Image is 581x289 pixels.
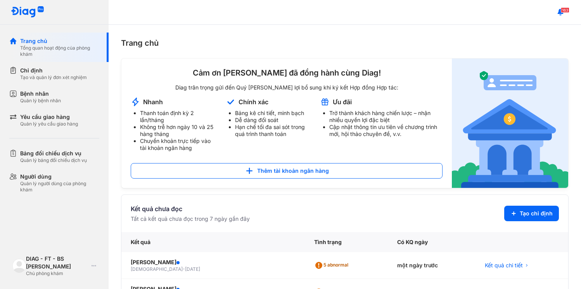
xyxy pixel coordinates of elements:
li: Cập nhật thông tin ưu tiên về chương trình mới, hội thảo chuyên đề, v.v. [329,124,443,138]
div: 5 abnormal [314,259,351,272]
img: logo [11,6,44,18]
div: Yêu cầu giao hàng [20,113,78,121]
div: Người dùng [20,173,99,181]
img: account-announcement [226,97,235,107]
div: Quản lý bảng đối chiếu dịch vụ [20,157,87,163]
span: [DATE] [185,266,200,272]
button: Tạo chỉ định [504,206,559,221]
div: Chính xác [239,98,268,106]
div: Chủ phòng khám [26,270,88,277]
div: Tình trạng [305,232,388,252]
div: Tạo và quản lý đơn xét nghiệm [20,74,87,81]
div: Kết quả [121,232,305,252]
span: Kết quả chi tiết [485,261,523,269]
div: Tổng quan hoạt động của phòng khám [20,45,99,57]
span: - [183,266,185,272]
div: Nhanh [143,98,163,106]
li: Thanh toán định kỳ 2 lần/tháng [140,110,216,124]
div: một ngày trước [388,252,476,279]
div: Cảm ơn [PERSON_NAME] đã đồng hành cùng Diag! [131,68,443,78]
div: [PERSON_NAME] [131,258,296,266]
img: logo [12,259,26,272]
div: Diag trân trọng gửi đến Quý [PERSON_NAME] lợi bổ sung khi ký kết Hợp đồng Hợp tác: [131,84,443,91]
div: Quản lý bệnh nhân [20,98,61,104]
span: [DEMOGRAPHIC_DATA] [131,266,183,272]
div: Chỉ định [20,67,87,74]
img: account-announcement [320,97,330,107]
li: Bảng kê chi tiết, minh bạch [235,110,311,117]
div: Bệnh nhân [20,90,61,98]
li: Trở thành khách hàng chiến lược – nhận nhiều quyền lợi đặc biệt [329,110,443,124]
span: Tạo chỉ định [520,210,553,217]
li: Không trễ hơn ngày 10 và 25 hàng tháng [140,124,216,138]
div: Ưu đãi [333,98,352,106]
div: Quản lý người dùng của phòng khám [20,181,99,193]
div: Kết quả chưa đọc [131,204,250,213]
div: Tất cả kết quả chưa đọc trong 7 ngày gần đây [131,215,250,223]
div: Trang chủ [121,37,569,49]
button: Thêm tài khoản ngân hàng [131,163,443,179]
li: Hạn chế tối đa sai sót trong quá trình thanh toán [235,124,311,138]
img: account-announcement [452,58,568,188]
div: Bảng đối chiếu dịch vụ [20,150,87,157]
span: 163 [561,7,569,13]
div: Trang chủ [20,37,99,45]
div: Quản lý yêu cầu giao hàng [20,121,78,127]
li: Dễ dàng đối soát [235,117,311,124]
div: Có KQ ngày [388,232,476,252]
div: DIAG - FT - BS [PERSON_NAME] [26,255,88,270]
li: Chuyển khoản trực tiếp vào tài khoản ngân hàng [140,138,216,151]
img: account-announcement [131,97,140,107]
